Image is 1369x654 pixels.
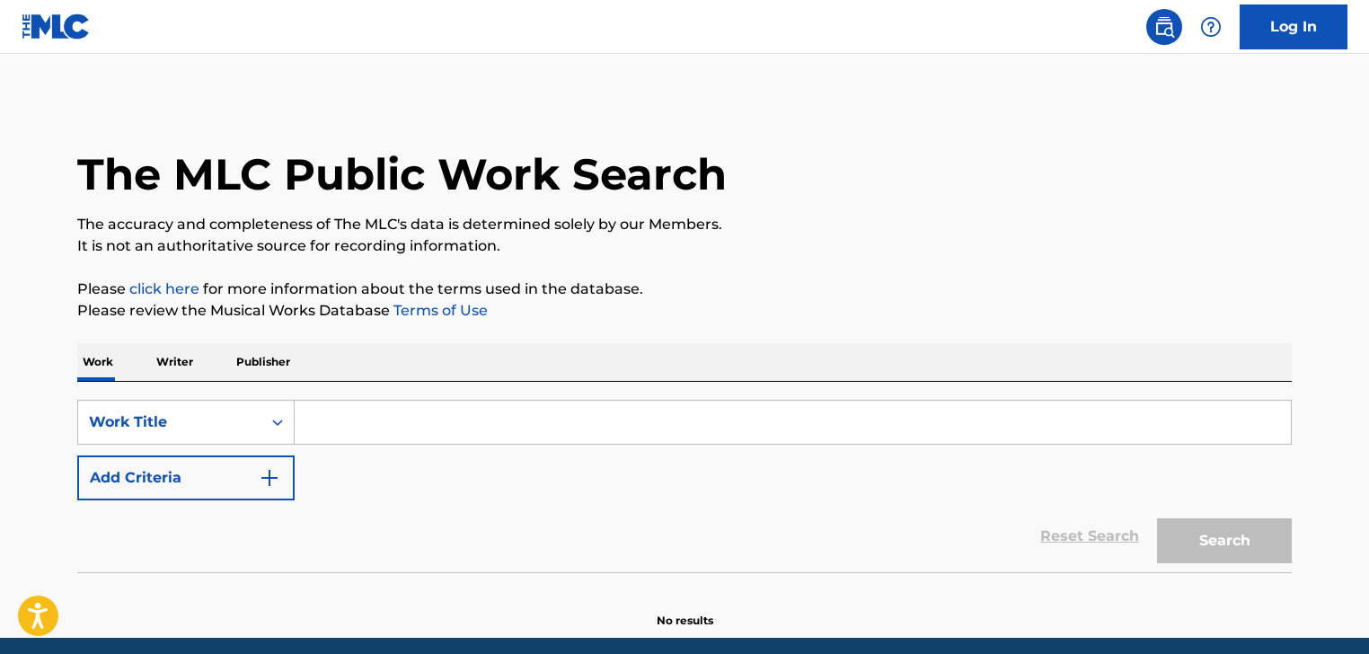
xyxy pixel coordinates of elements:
p: The accuracy and completeness of The MLC's data is determined solely by our Members. [77,214,1292,235]
p: Please review the Musical Works Database [77,300,1292,322]
button: Add Criteria [77,455,295,500]
div: Work Title [89,411,251,433]
p: Work [77,343,119,381]
p: Please for more information about the terms used in the database. [77,278,1292,300]
h1: The MLC Public Work Search [77,147,727,201]
p: Publisher [231,343,296,381]
img: MLC Logo [22,13,91,40]
p: No results [657,591,713,629]
a: Public Search [1146,9,1182,45]
img: help [1200,16,1222,38]
div: Help [1193,9,1229,45]
a: click here [129,280,199,297]
p: It is not an authoritative source for recording information. [77,235,1292,257]
p: Writer [151,343,199,381]
a: Terms of Use [390,302,488,319]
img: 9d2ae6d4665cec9f34b9.svg [259,467,280,489]
form: Search Form [77,400,1292,572]
a: Log In [1240,4,1347,49]
iframe: Chat Widget [1279,568,1369,654]
img: search [1153,16,1175,38]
